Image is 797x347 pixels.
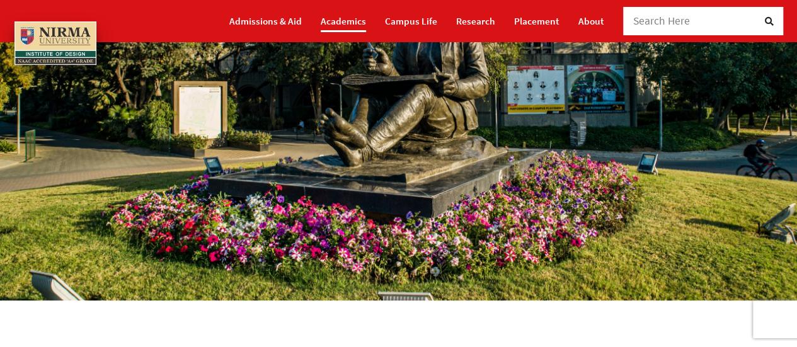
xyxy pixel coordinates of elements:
a: Admissions & Aid [229,10,302,32]
a: Campus Life [385,10,437,32]
a: About [578,10,604,32]
img: main_logo [14,21,96,65]
a: Placement [514,10,559,32]
a: Academics [321,10,366,32]
a: Research [456,10,495,32]
span: Search Here [633,14,691,28]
